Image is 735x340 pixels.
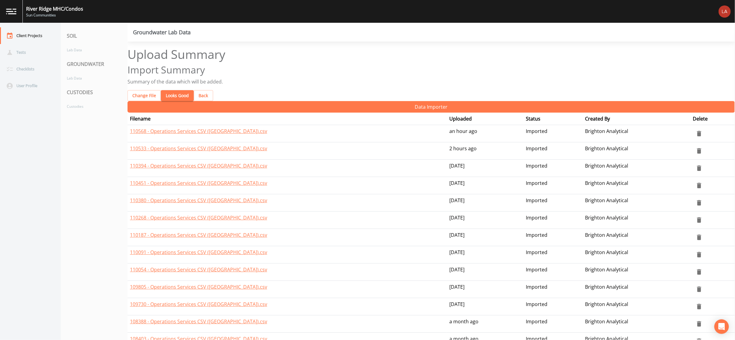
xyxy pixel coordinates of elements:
[61,101,121,112] a: Custodies
[447,298,523,315] td: [DATE]
[693,266,705,278] button: delete
[130,232,267,238] a: 110187 - Operations Services CSV ([GEOGRAPHIC_DATA]).csv
[61,27,128,44] div: SOIL
[693,162,705,174] button: delete
[6,8,16,14] img: logo
[583,315,691,333] td: Brighton Analytical
[583,160,691,177] td: Brighton Analytical
[583,194,691,212] td: Brighton Analytical
[523,113,583,125] th: Status
[693,283,705,295] button: delete
[693,214,705,226] button: delete
[447,212,523,229] td: [DATE]
[583,125,691,142] td: Brighton Analytical
[693,197,705,209] button: delete
[128,113,447,125] th: Filename
[693,318,705,330] button: delete
[719,5,731,18] img: bd2ccfa184a129701e0c260bc3a09f9b
[447,194,523,212] td: [DATE]
[447,142,523,160] td: 2 hours ago
[447,160,523,177] td: [DATE]
[693,179,705,192] button: delete
[523,194,583,212] td: Imported
[523,125,583,142] td: Imported
[583,298,691,315] td: Brighton Analytical
[583,281,691,298] td: Brighton Analytical
[693,231,705,243] button: delete
[130,145,267,152] a: 110533 - Operations Services CSV ([GEOGRAPHIC_DATA]).csv
[691,113,735,125] th: Delete
[61,56,128,73] div: GROUNDWATER
[130,197,267,204] a: 110380 - Operations Services CSV ([GEOGRAPHIC_DATA]).csv
[128,78,735,85] div: Summary of the data which will be added.
[128,64,735,76] h2: Import Summary
[130,180,267,186] a: 110451 - Operations Services CSV ([GEOGRAPHIC_DATA]).csv
[128,47,735,62] h1: Upload Summary
[130,128,267,134] a: 110568 - Operations Services CSV ([GEOGRAPHIC_DATA]).csv
[61,44,121,56] a: Lab Data
[130,318,267,325] a: 108388 - Operations Services CSV ([GEOGRAPHIC_DATA]).csv
[583,142,691,160] td: Brighton Analytical
[61,73,121,84] a: Lab Data
[447,125,523,142] td: an hour ago
[130,266,267,273] a: 110054 - Operations Services CSV ([GEOGRAPHIC_DATA]).csv
[523,315,583,333] td: Imported
[128,101,735,113] button: Data Importer
[523,298,583,315] td: Imported
[130,214,267,221] a: 110268 - Operations Services CSV ([GEOGRAPHIC_DATA]).csv
[714,319,729,334] div: Open Intercom Messenger
[130,249,267,256] a: 110091 - Operations Services CSV ([GEOGRAPHIC_DATA]).csv
[583,177,691,194] td: Brighton Analytical
[583,246,691,263] td: Brighton Analytical
[523,212,583,229] td: Imported
[523,246,583,263] td: Imported
[523,281,583,298] td: Imported
[583,212,691,229] td: Brighton Analytical
[523,229,583,246] td: Imported
[161,90,194,101] button: Looks Good
[523,142,583,160] td: Imported
[693,301,705,313] button: delete
[447,263,523,281] td: [DATE]
[523,263,583,281] td: Imported
[583,113,691,125] th: Created By
[583,263,691,281] td: Brighton Analytical
[523,177,583,194] td: Imported
[583,229,691,246] td: Brighton Analytical
[693,249,705,261] button: delete
[130,284,267,290] a: 109805 - Operations Services CSV ([GEOGRAPHIC_DATA]).csv
[130,301,267,308] a: 109730 - Operations Services CSV ([GEOGRAPHIC_DATA]).csv
[26,5,83,12] div: River Ridge MHC/Condos
[133,30,191,35] div: Groundwater Lab Data
[447,229,523,246] td: [DATE]
[447,246,523,263] td: [DATE]
[693,127,705,140] button: delete
[447,113,523,125] th: Uploaded
[447,315,523,333] td: a month ago
[61,84,128,101] div: CUSTODIES
[128,90,161,101] button: Change File
[447,281,523,298] td: [DATE]
[523,160,583,177] td: Imported
[194,90,213,101] button: Back
[26,12,83,18] div: Sun Communities
[447,177,523,194] td: [DATE]
[693,145,705,157] button: delete
[130,162,267,169] a: 110394 - Operations Services CSV ([GEOGRAPHIC_DATA]).csv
